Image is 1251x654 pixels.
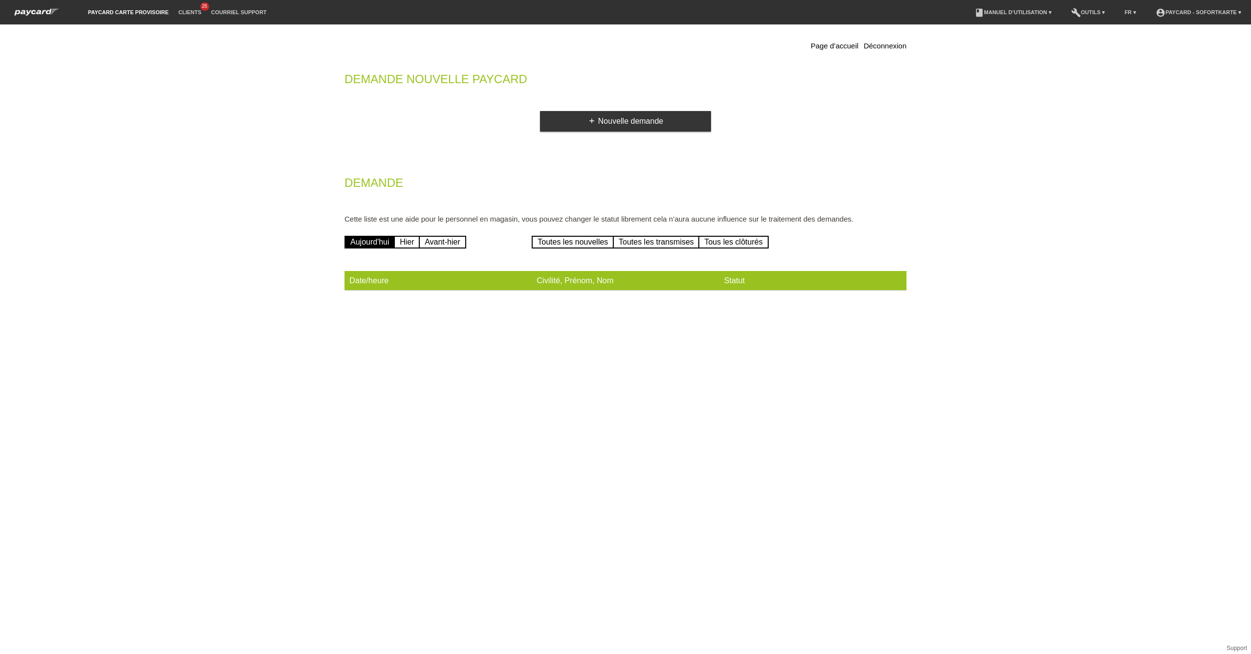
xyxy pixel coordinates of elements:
a: account_circlepaycard - Sofortkarte ▾ [1151,9,1246,15]
h2: Demande [345,178,906,193]
i: account_circle [1156,8,1165,18]
h2: Demande nouvelle Paycard [345,74,906,89]
a: Aujourd'hui [345,236,395,248]
a: FR ▾ [1120,9,1141,15]
i: book [974,8,984,18]
a: Page d’accueil [811,42,859,50]
a: paycard Sofortkarte [10,11,64,19]
a: addNouvelle demande [540,111,711,132]
a: paycard carte provisoire [83,9,173,15]
a: Toutes les nouvelles [532,236,614,248]
a: Avant-hier [419,236,466,248]
a: bookManuel d’utilisation ▾ [970,9,1057,15]
a: Toutes les transmises [613,236,700,248]
a: buildOutils ▾ [1066,9,1110,15]
a: Déconnexion [863,42,906,50]
a: Courriel Support [206,9,271,15]
p: Cette liste est une aide pour le personnel en magasin, vous pouvez changer le statut librement ce... [345,215,906,223]
span: 26 [200,2,209,11]
th: Civilité, Prénom, Nom [532,271,719,291]
a: Hier [394,236,420,248]
a: Support [1227,645,1247,652]
i: add [588,117,596,125]
th: Date/heure [345,271,532,291]
i: build [1071,8,1081,18]
th: Statut [719,271,906,291]
a: Clients [173,9,206,15]
img: paycard Sofortkarte [10,7,64,17]
a: Tous les clôturés [698,236,768,248]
